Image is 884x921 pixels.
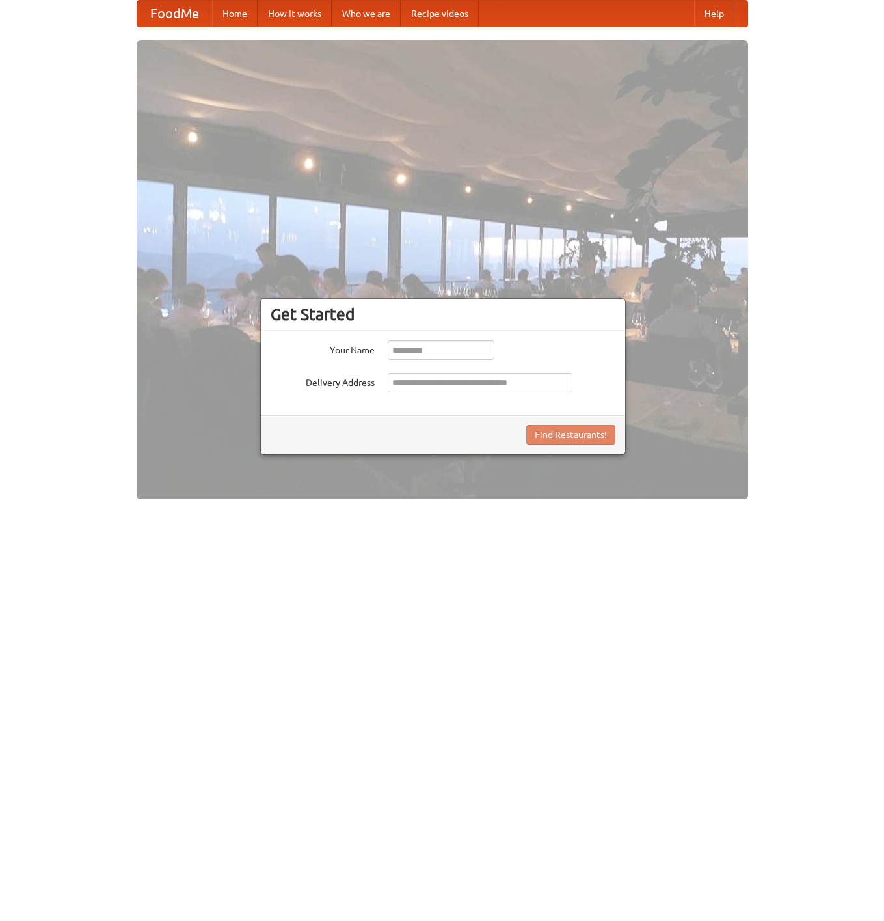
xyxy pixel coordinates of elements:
[271,305,615,324] h3: Get Started
[271,373,375,389] label: Delivery Address
[137,1,212,27] a: FoodMe
[212,1,258,27] a: Home
[332,1,401,27] a: Who we are
[271,340,375,357] label: Your Name
[526,425,615,445] button: Find Restaurants!
[694,1,734,27] a: Help
[401,1,479,27] a: Recipe videos
[258,1,332,27] a: How it works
